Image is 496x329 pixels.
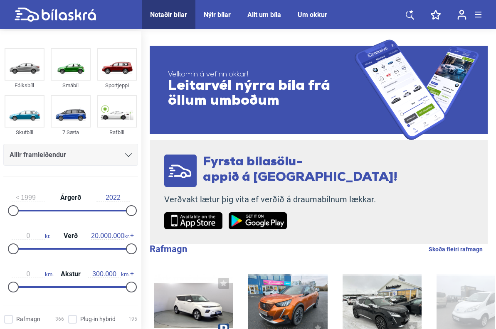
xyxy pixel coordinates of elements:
[5,81,44,90] div: Fólksbíll
[150,244,187,254] b: Rafmagn
[55,315,64,324] span: 366
[62,233,80,239] span: Verð
[429,244,483,255] a: Skoða fleiri rafmagn
[5,128,44,137] div: Skutbíll
[91,232,130,240] span: kr.
[97,81,137,90] div: Sportjeppi
[203,156,397,184] span: Fyrsta bílasölu- appið á [GEOGRAPHIC_DATA]!
[128,315,137,324] span: 195
[298,11,327,19] a: Um okkur
[168,71,355,79] span: Velkomin á vefinn okkar!
[12,270,54,278] span: km.
[12,232,50,240] span: kr.
[457,10,466,20] img: user-login.svg
[51,128,91,137] div: 7 Sæta
[247,11,281,19] a: Allt um bíla
[150,11,187,19] a: Notaðir bílar
[204,11,231,19] a: Nýir bílar
[168,79,355,109] span: Leitarvél nýrra bíla frá öllum umboðum
[150,39,488,140] a: Velkomin á vefinn okkar!Leitarvél nýrra bíla frá öllum umboðum
[51,81,91,90] div: Smábíl
[164,194,397,205] p: Verðvakt lætur þig vita ef verðið á draumabílnum lækkar.
[16,315,40,324] span: Rafmagn
[80,315,116,324] span: Plug-in hybrid
[88,270,130,278] span: km.
[59,271,83,277] span: Akstur
[10,149,66,161] span: Allir framleiðendur
[97,128,137,137] div: Rafbíll
[58,194,83,201] span: Árgerð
